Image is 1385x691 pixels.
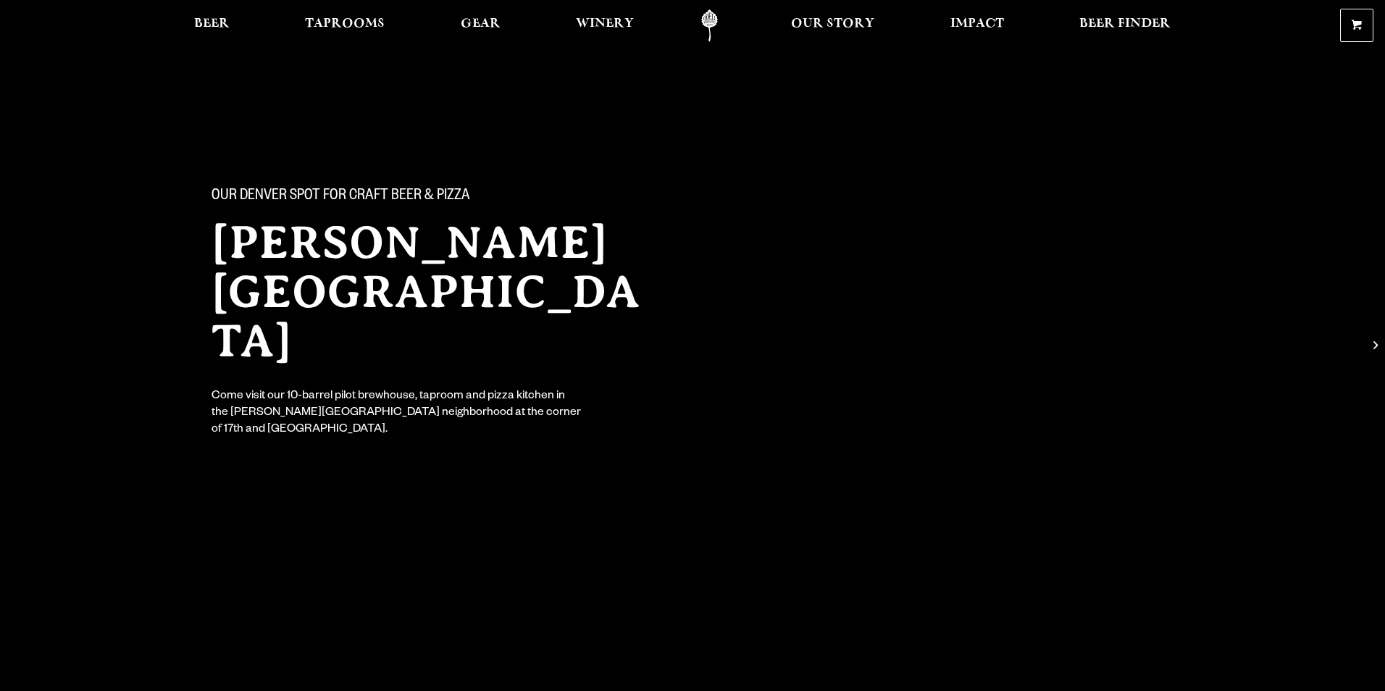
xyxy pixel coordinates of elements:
[451,9,510,42] a: Gear
[950,18,1004,30] span: Impact
[212,218,664,366] h2: [PERSON_NAME][GEOGRAPHIC_DATA]
[791,18,874,30] span: Our Story
[566,9,643,42] a: Winery
[1079,18,1171,30] span: Beer Finder
[185,9,239,42] a: Beer
[461,18,501,30] span: Gear
[941,9,1013,42] a: Impact
[576,18,634,30] span: Winery
[305,18,385,30] span: Taprooms
[1070,9,1180,42] a: Beer Finder
[296,9,394,42] a: Taprooms
[212,389,582,439] div: Come visit our 10-barrel pilot brewhouse, taproom and pizza kitchen in the [PERSON_NAME][GEOGRAPH...
[782,9,884,42] a: Our Story
[212,188,470,206] span: Our Denver spot for craft beer & pizza
[194,18,230,30] span: Beer
[682,9,737,42] a: Odell Home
